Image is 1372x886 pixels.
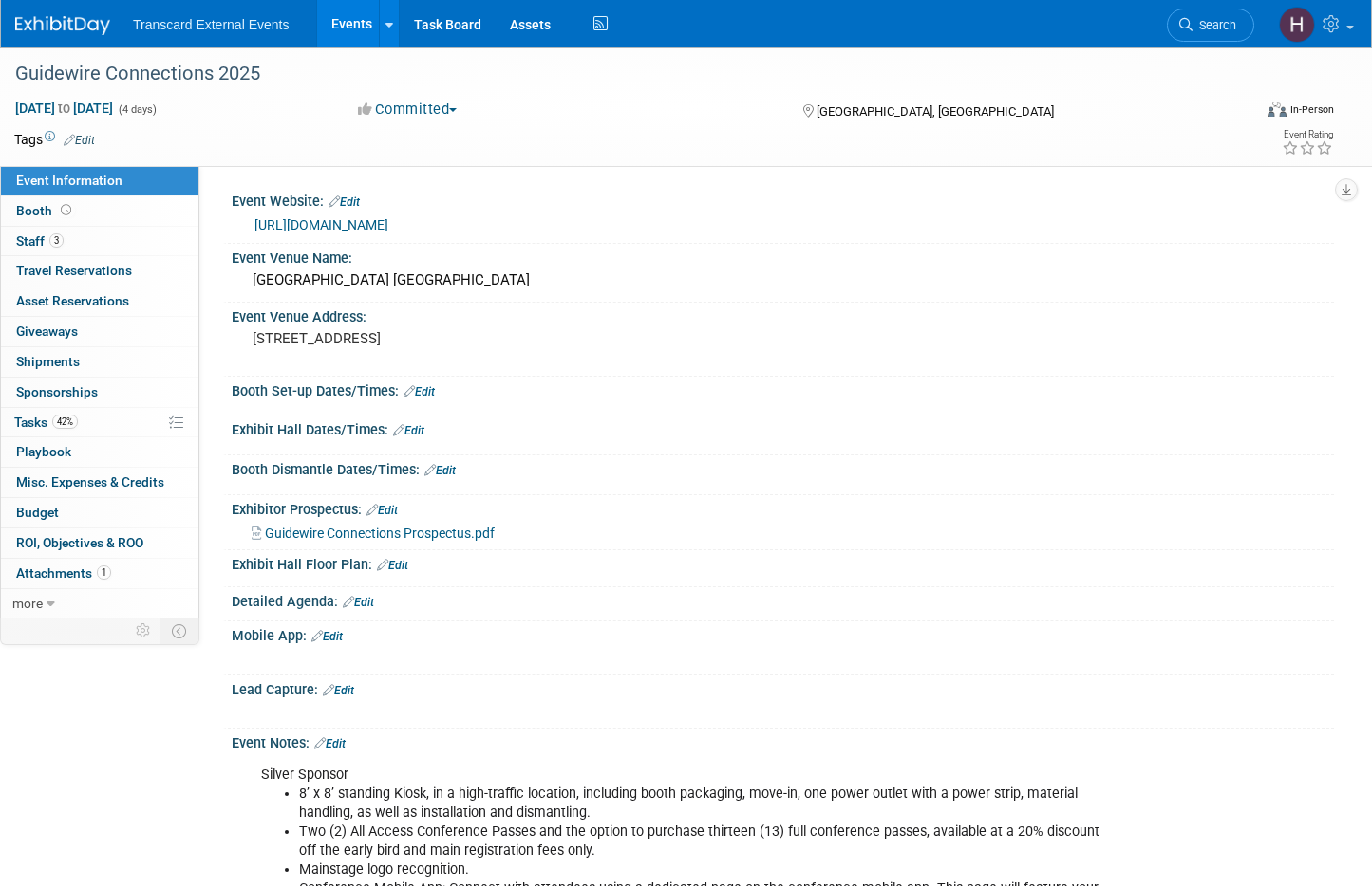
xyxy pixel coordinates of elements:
div: Event Format [1137,99,1334,127]
a: Travel Reservations [1,256,198,286]
a: Edit [343,596,374,609]
a: Shipments [1,347,198,377]
pre: [STREET_ADDRESS] [253,330,670,347]
a: Edit [393,424,424,437]
span: Travel Reservations [16,263,132,278]
a: Edit [366,504,398,517]
span: Attachments [16,565,111,581]
span: Budget [16,505,59,520]
div: Event Rating [1282,130,1333,139]
a: Event Information [1,166,198,195]
div: Exhibit Hall Dates/Times: [232,415,1334,440]
a: ROI, Objectives & ROO [1,528,198,558]
div: Guidewire Connections 2025 [9,57,1222,91]
a: Sponsorships [1,378,198,407]
a: Edit [64,134,95,147]
div: Exhibitor Prospectus: [232,495,1334,520]
a: Staff3 [1,227,198,256]
a: Edit [377,559,408,572]
img: Haille Dinger [1279,7,1315,43]
span: 42% [52,415,78,429]
img: Format-Inperson.png [1268,102,1287,117]
li: Two (2) All Access Conference Passes and the option to purchase thirteen (13) full conference pas... [299,822,1110,860]
td: Personalize Event Tab Strip [127,618,160,643]
span: Giveaways [16,323,78,339]
span: Misc. Expenses & Credits [16,474,164,489]
span: [GEOGRAPHIC_DATA], [GEOGRAPHIC_DATA] [817,104,1054,119]
div: Detailed Agenda: [232,587,1334,612]
a: Playbook [1,437,198,467]
span: more [12,596,43,611]
a: [URL][DOMAIN_NAME] [254,217,388,232]
a: Budget [1,498,198,527]
span: Sponsorships [16,384,98,399]
a: Asset Reservations [1,286,198,316]
div: Lead Capture: [232,675,1334,700]
a: Edit [329,195,360,209]
span: Shipments [16,354,80,369]
span: Booth [16,203,75,218]
div: Exhibit Hall Floor Plan: [232,550,1334,575]
div: Event Venue Name: [232,244,1334,268]
span: ROI, Objectives & ROO [16,535,143,550]
a: Guidewire Connections Prospectus.pdf [252,526,495,541]
td: Tags [14,130,95,149]
span: [DATE] [DATE] [14,100,114,117]
a: Edit [314,737,346,750]
span: Booth not reserved yet [57,203,75,217]
div: Event Venue Address: [232,303,1334,326]
a: Tasks42% [1,408,198,437]
a: Misc. Expenses & Credits [1,468,198,497]
a: Edit [424,464,456,477]
span: to [55,101,73,116]
span: 1 [97,565,111,580]
div: Booth Set-up Dates/Times: [232,377,1334,401]
td: Toggle Event Tabs [160,618,199,643]
li: 8’ x 8’ standing Kiosk, in a high-traffic location, including booth packaging, move-in, one power... [299,784,1110,822]
a: Booth [1,196,198,226]
a: Giveaways [1,317,198,346]
span: Search [1193,18,1236,32]
div: In-Person [1289,102,1334,117]
div: Event Website: [232,187,1334,212]
a: Edit [323,684,354,697]
div: [GEOGRAPHIC_DATA] [GEOGRAPHIC_DATA] [246,266,1320,295]
span: Staff [16,233,64,249]
span: Event Information [16,173,122,188]
span: (4 days) [117,103,157,116]
a: Edit [404,385,435,398]
div: Booth Dismantle Dates/Times: [232,455,1334,480]
span: Guidewire Connections Prospectus.pdf [265,526,495,541]
div: Event Notes: [232,729,1334,753]
a: more [1,589,198,618]
button: Committed [351,100,464,120]
a: Attachments1 [1,559,198,588]
span: Tasks [14,415,78,430]
div: Mobile App: [232,621,1334,646]
img: ExhibitDay [15,16,110,35]
span: Playbook [16,444,71,459]
li: Mainstage logo recognition. [299,860,1110,879]
span: Transcard External Events [133,17,289,32]
a: Edit [311,630,343,643]
span: 3 [49,233,64,248]
span: Asset Reservations [16,293,129,308]
a: Search [1167,9,1254,42]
